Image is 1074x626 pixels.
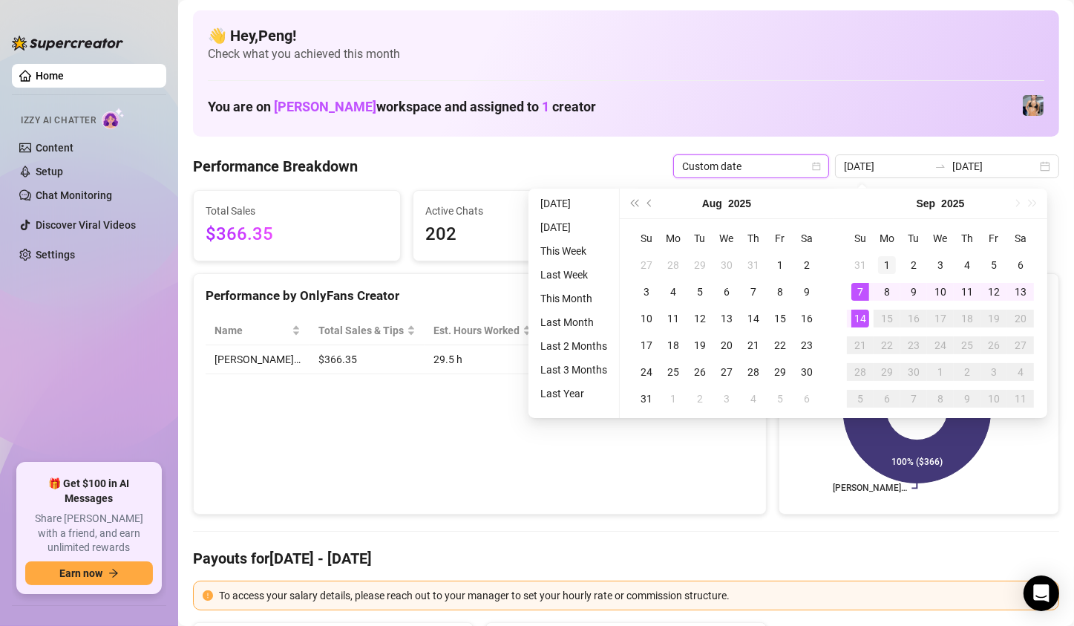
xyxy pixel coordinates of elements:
[626,189,642,218] button: Last year (Control + left)
[954,278,980,305] td: 2025-09-11
[744,256,762,274] div: 31
[744,283,762,301] div: 7
[985,310,1003,327] div: 19
[744,336,762,354] div: 21
[847,225,874,252] th: Su
[798,283,816,301] div: 9
[208,99,596,115] h1: You are on workspace and assigned to creator
[687,225,713,252] th: Tu
[771,256,789,274] div: 1
[664,363,682,381] div: 25
[847,305,874,332] td: 2025-09-14
[664,283,682,301] div: 4
[1012,390,1029,408] div: 11
[713,332,740,359] td: 2025-08-20
[740,332,767,359] td: 2025-08-21
[927,305,954,332] td: 2025-09-17
[687,385,713,412] td: 2025-09-02
[25,512,153,555] span: Share [PERSON_NAME] with a friend, and earn unlimited rewards
[687,305,713,332] td: 2025-08-12
[980,252,1007,278] td: 2025-09-05
[931,310,949,327] div: 17
[691,390,709,408] div: 2
[633,305,660,332] td: 2025-08-10
[900,385,927,412] td: 2025-10-07
[793,332,820,359] td: 2025-08-23
[433,322,520,339] div: Est. Hours Worked
[215,322,289,339] span: Name
[798,363,816,381] div: 30
[878,256,896,274] div: 1
[633,252,660,278] td: 2025-07-27
[102,108,125,129] img: AI Chatter
[927,385,954,412] td: 2025-10-08
[954,252,980,278] td: 2025-09-04
[905,256,923,274] div: 2
[744,310,762,327] div: 14
[958,283,976,301] div: 11
[534,266,613,284] li: Last Week
[954,225,980,252] th: Th
[660,332,687,359] td: 2025-08-18
[767,225,793,252] th: Fr
[851,256,869,274] div: 31
[59,567,102,579] span: Earn now
[798,390,816,408] div: 6
[193,156,358,177] h4: Performance Breakdown
[660,225,687,252] th: Mo
[771,310,789,327] div: 15
[208,46,1044,62] span: Check what you achieved this month
[847,385,874,412] td: 2025-10-05
[744,363,762,381] div: 28
[208,25,1044,46] h4: 👋 Hey, Peng !
[534,290,613,307] li: This Month
[718,256,736,274] div: 30
[1012,363,1029,381] div: 4
[718,283,736,301] div: 6
[905,283,923,301] div: 9
[638,363,655,381] div: 24
[425,221,608,249] span: 202
[980,225,1007,252] th: Fr
[793,252,820,278] td: 2025-08-02
[534,218,613,236] li: [DATE]
[108,568,119,578] span: arrow-right
[633,385,660,412] td: 2025-08-31
[985,336,1003,354] div: 26
[1007,252,1034,278] td: 2025-09-06
[954,385,980,412] td: 2025-10-09
[687,278,713,305] td: 2025-08-05
[917,189,936,218] button: Choose a month
[687,332,713,359] td: 2025-08-19
[844,158,929,175] input: Start date
[310,345,425,374] td: $366.35
[36,219,136,231] a: Discover Viral Videos
[702,189,722,218] button: Choose a month
[847,252,874,278] td: 2025-08-31
[1007,305,1034,332] td: 2025-09-20
[847,278,874,305] td: 2025-09-07
[771,363,789,381] div: 29
[851,310,869,327] div: 14
[36,166,63,177] a: Setup
[36,189,112,201] a: Chat Monitoring
[318,322,404,339] span: Total Sales & Tips
[534,195,613,212] li: [DATE]
[874,332,900,359] td: 2025-09-22
[767,252,793,278] td: 2025-08-01
[534,313,613,331] li: Last Month
[691,256,709,274] div: 29
[767,359,793,385] td: 2025-08-29
[931,336,949,354] div: 24
[633,332,660,359] td: 2025-08-17
[36,249,75,261] a: Settings
[931,283,949,301] div: 10
[793,385,820,412] td: 2025-09-06
[793,225,820,252] th: Sa
[638,390,655,408] div: 31
[713,278,740,305] td: 2025-08-06
[638,310,655,327] div: 10
[718,336,736,354] div: 20
[812,162,821,171] span: calendar
[425,345,540,374] td: 29.5 h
